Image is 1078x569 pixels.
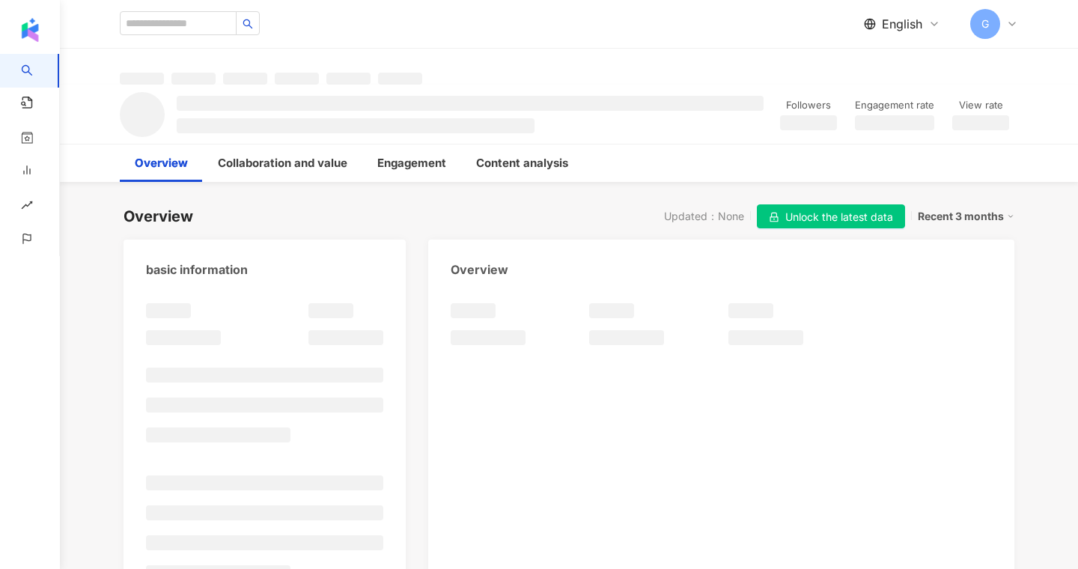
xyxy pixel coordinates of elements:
[855,98,934,113] div: Engagement rate
[135,154,188,172] div: Overview
[377,154,446,172] div: Engagement
[21,54,75,89] a: search
[124,206,193,227] div: Overview
[981,16,989,32] span: G
[476,154,568,172] div: Content analysis
[218,154,347,172] div: Collaboration and value
[664,210,744,222] div: Updated：None
[243,19,253,29] span: search
[769,212,779,222] span: lock
[146,261,248,278] div: basic information
[780,98,837,113] div: Followers
[451,261,508,278] div: Overview
[882,16,922,32] span: English
[785,205,893,229] span: Unlock the latest data
[757,204,905,228] button: Unlock the latest data
[21,190,33,224] span: rise
[918,207,1014,226] div: Recent 3 months
[952,98,1009,113] div: View rate
[18,18,42,42] img: logo icon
